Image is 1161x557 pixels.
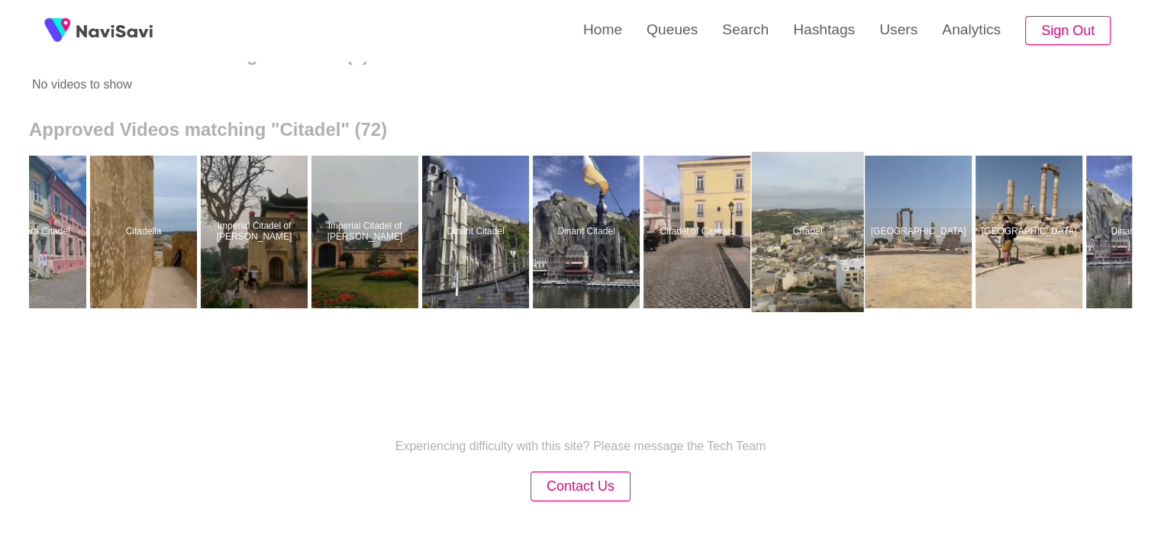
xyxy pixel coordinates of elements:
a: [GEOGRAPHIC_DATA]Amman Citadel Hill [976,156,1086,308]
a: Contact Us [531,480,630,493]
a: CitadellaCitadella [90,156,201,308]
a: Imperial Citadel of [PERSON_NAME]Imperial Citadel of Thang Long [201,156,311,308]
a: [GEOGRAPHIC_DATA]Amman Citadel Hill [865,156,976,308]
img: fireSpot [38,11,76,50]
a: CitadelCitadel [754,156,865,308]
p: No videos to show [29,66,1021,104]
a: Dinant CitadelDinant Citadel [422,156,533,308]
a: Citadel of CascaisCitadel of Cascais [643,156,754,308]
a: Dinant CitadelDinant Citadel [533,156,643,308]
h2: Approved Videos matching "Citadel" (72) [29,119,1132,140]
button: Sign Out [1025,16,1111,46]
img: fireSpot [76,23,153,38]
a: Imperial Citadel of [PERSON_NAME]Imperial Citadel of Thang Long [311,156,422,308]
p: Experiencing difficulty with this site? Please message the Tech Team [395,439,766,453]
button: Contact Us [531,472,630,501]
